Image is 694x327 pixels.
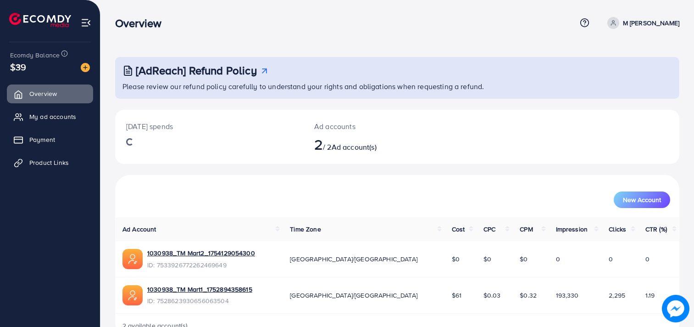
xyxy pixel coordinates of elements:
span: 0 [645,254,650,264]
span: New Account [623,197,661,203]
span: $39 [10,60,26,73]
span: CTR (%) [645,225,667,234]
span: ID: 7533926772262469649 [147,260,255,270]
span: $0 [452,254,460,264]
span: Product Links [29,158,69,167]
img: ic-ads-acc.e4c84228.svg [122,285,143,305]
span: 193,330 [556,291,579,300]
span: Ad account(s) [332,142,377,152]
p: M [PERSON_NAME] [623,17,679,28]
a: 1030938_TM Mart2_1754129054300 [147,248,255,258]
p: [DATE] spends [126,121,292,132]
h3: Overview [115,17,169,30]
h3: [AdReach] Refund Policy [136,64,257,77]
span: Payment [29,135,55,144]
span: Overview [29,89,57,98]
span: CPC [483,225,495,234]
span: CPM [520,225,533,234]
span: 2,295 [609,291,625,300]
span: 2 [314,134,323,155]
button: New Account [614,192,670,208]
span: 1.19 [645,291,655,300]
span: Time Zone [290,225,321,234]
span: My ad accounts [29,112,76,121]
img: image [662,295,689,322]
span: $0.32 [520,291,537,300]
h2: / 2 [314,135,433,153]
span: Impression [556,225,588,234]
span: Clicks [609,225,626,234]
p: Please review our refund policy carefully to understand your rights and obligations when requesti... [122,81,674,92]
span: Ecomdy Balance [10,51,60,60]
a: Product Links [7,153,93,172]
span: $61 [452,291,461,300]
a: M [PERSON_NAME] [604,17,679,29]
a: Overview [7,85,93,103]
span: [GEOGRAPHIC_DATA]/[GEOGRAPHIC_DATA] [290,254,417,264]
a: Payment [7,130,93,149]
img: ic-ads-acc.e4c84228.svg [122,249,143,269]
span: [GEOGRAPHIC_DATA]/[GEOGRAPHIC_DATA] [290,291,417,300]
img: logo [9,13,71,27]
p: Ad accounts [314,121,433,132]
img: image [81,63,90,72]
a: My ad accounts [7,107,93,126]
span: 0 [556,254,560,264]
span: $0 [483,254,491,264]
a: 1030938_TM Mart1_1752894358615 [147,285,252,294]
span: $0 [520,254,527,264]
span: Ad Account [122,225,156,234]
span: 0 [609,254,613,264]
img: menu [81,17,91,28]
span: Cost [452,225,465,234]
span: ID: 7528623930656063504 [147,296,252,305]
span: $0.03 [483,291,501,300]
